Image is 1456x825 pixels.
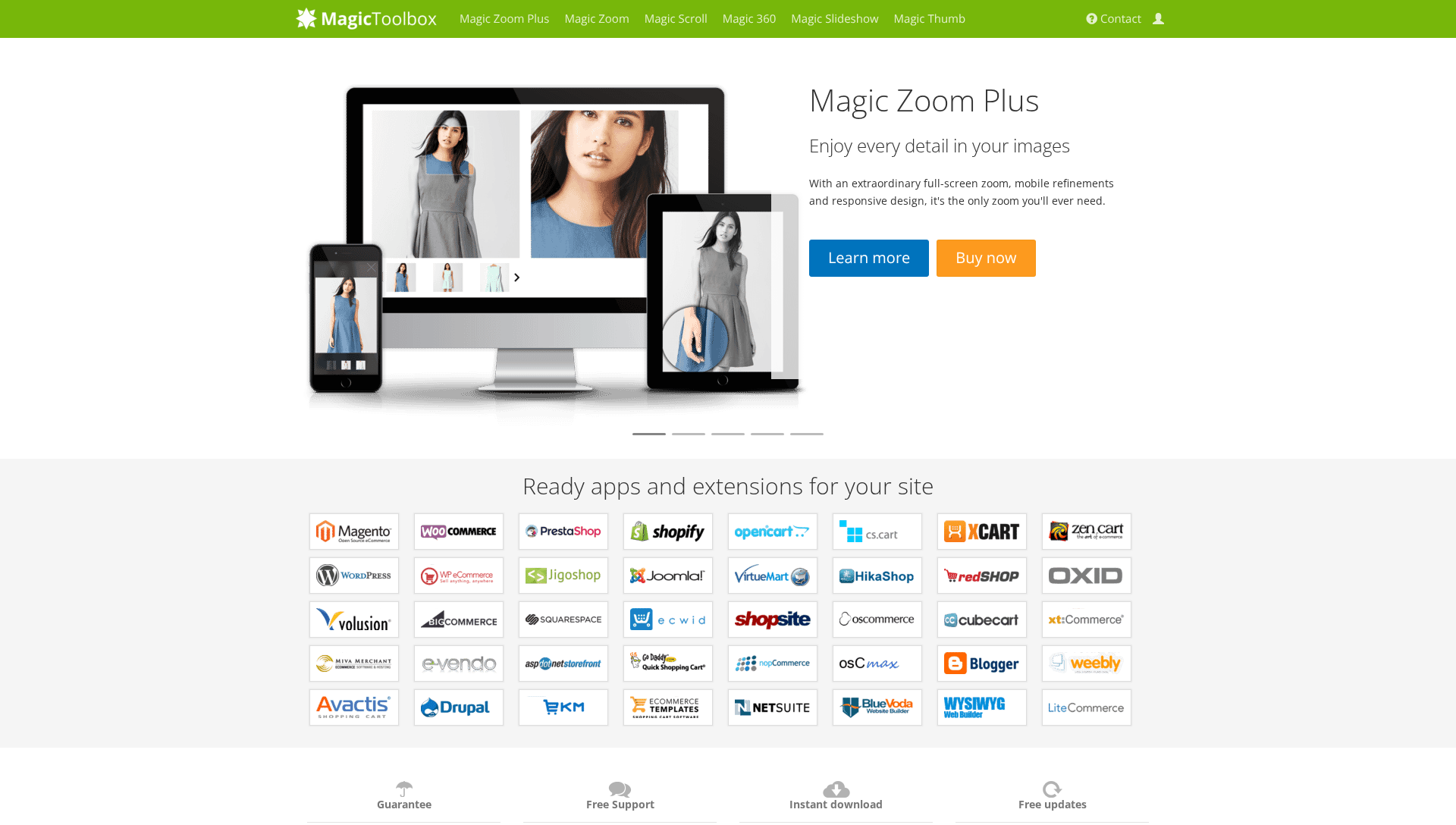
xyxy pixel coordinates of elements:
a: Plugins for WooCommerce [414,513,504,550]
a: Extensions for AspDotNetStorefront [519,645,608,682]
a: Extensions for ECWID [623,601,713,638]
b: Extensions for Avactis [316,696,392,719]
a: Components for Joomla [623,557,713,594]
b: Extensions for BlueVoda [839,696,915,719]
b: Extensions for xt:Commerce [1049,608,1125,631]
b: Extensions for Squarespace [526,608,601,631]
a: Apps for Bigcommerce [414,601,504,638]
b: Apps for Bigcommerce [421,608,497,631]
a: Extensions for BlueVoda [833,689,922,726]
h2: Ready apps and extensions for your site [296,473,1160,498]
a: Extensions for NetSuite [728,689,817,726]
span: Contact [1100,11,1141,27]
a: Extensions for Avactis [309,689,399,726]
a: Plugins for Jigoshop [519,557,608,594]
a: Add-ons for osCommerce [833,601,922,638]
b: Plugins for WordPress [316,564,392,587]
b: Extensions for Weebly [1049,652,1125,675]
b: Extensions for ECWID [630,608,706,631]
h3: Enjoy every detail in your images [809,136,1122,155]
b: Components for redSHOP [944,564,1020,587]
a: Plugins for Zen Cart [1042,513,1131,550]
a: Extensions for Squarespace [519,601,608,638]
a: Extensions for e-vendo [414,645,504,682]
b: Extensions for NetSuite [735,696,811,719]
h6: Guarantee [307,778,500,823]
b: Components for Joomla [630,564,706,587]
a: Add-ons for osCMax [833,645,922,682]
a: Extensions for OXID [1042,557,1131,594]
a: Extensions for WYSIWYG [937,689,1027,726]
a: Modules for OpenCart [728,513,817,550]
b: Components for VirtueMart [735,564,811,587]
img: magiczoomplus2-tablet.png [296,72,810,426]
b: Plugins for Zen Cart [1049,520,1125,543]
p: With an extraordinary full-screen zoom, mobile refinements and responsive design, it's the only z... [809,174,1122,209]
b: Plugins for WooCommerce [421,520,497,543]
h6: Instant download [739,778,933,823]
b: Modules for X-Cart [944,520,1020,543]
b: Modules for OpenCart [735,520,811,543]
b: Add-ons for osCMax [839,652,915,675]
b: Apps for Shopify [630,520,706,543]
b: Extensions for Blogger [944,652,1020,675]
b: Extensions for GoDaddy Shopping Cart [630,652,706,675]
a: Extensions for xt:Commerce [1042,601,1131,638]
a: Modules for X-Cart [937,513,1027,550]
b: Modules for Drupal [421,696,497,719]
a: Plugins for CubeCart [937,601,1027,638]
a: Extensions for nopCommerce [728,645,817,682]
a: Extensions for Weebly [1042,645,1131,682]
a: Extensions for GoDaddy Shopping Cart [623,645,713,682]
a: Magic Zoom Plus [809,79,1040,121]
b: Extensions for Volusion [316,608,392,631]
a: Modules for LiteCommerce [1042,689,1131,726]
b: Extensions for ShopSite [735,608,811,631]
b: Plugins for CubeCart [944,608,1020,631]
a: Apps for Shopify [623,513,713,550]
b: Extensions for Magento [316,520,392,543]
b: Extensions for Miva Merchant [316,652,392,675]
a: Plugins for WP e-Commerce [414,557,504,594]
b: Extensions for nopCommerce [735,652,811,675]
b: Extensions for AspDotNetStorefront [526,652,601,675]
h6: Free updates [955,778,1149,823]
b: Add-ons for osCommerce [839,608,915,631]
b: Extensions for WYSIWYG [944,696,1020,719]
a: Buy now [937,240,1035,277]
a: Modules for Drupal [414,689,504,726]
b: Modules for PrestaShop [526,520,601,543]
a: Extensions for ecommerce Templates [623,689,713,726]
a: Learn more [809,240,929,277]
a: Plugins for WordPress [309,557,399,594]
a: Components for HikaShop [833,557,922,594]
a: Extensions for Magento [309,513,399,550]
b: Extensions for EKM [526,696,601,719]
a: Extensions for Volusion [309,601,399,638]
b: Extensions for OXID [1049,564,1125,587]
a: Extensions for Miva Merchant [309,645,399,682]
b: Add-ons for CS-Cart [839,520,915,543]
a: Extensions for EKM [519,689,608,726]
b: Extensions for ecommerce Templates [630,696,706,719]
img: MagicToolbox.com - Image tools for your website [296,7,437,30]
a: Extensions for Blogger [937,645,1027,682]
a: Add-ons for CS-Cart [833,513,922,550]
b: Components for HikaShop [839,564,915,587]
a: Extensions for ShopSite [728,601,817,638]
a: Modules for PrestaShop [519,513,608,550]
b: Modules for LiteCommerce [1049,696,1125,719]
b: Extensions for e-vendo [421,652,497,675]
b: Plugins for WP e-Commerce [421,564,497,587]
b: Plugins for Jigoshop [526,564,601,587]
a: Components for redSHOP [937,557,1027,594]
h6: Free Support [523,778,717,823]
a: Components for VirtueMart [728,557,817,594]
